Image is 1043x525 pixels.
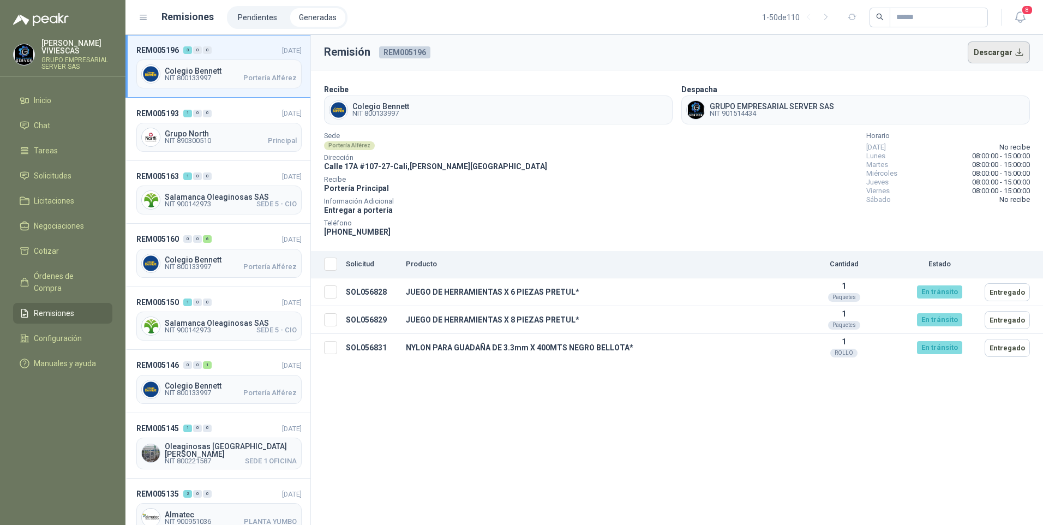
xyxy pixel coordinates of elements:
[203,46,212,54] div: 0
[193,235,202,243] div: 0
[203,235,212,243] div: 6
[866,178,889,187] span: Jueves
[34,145,58,157] span: Tareas
[794,282,894,290] p: 1
[329,101,347,119] img: Company Logo
[341,251,401,278] th: Solicitud
[13,266,112,299] a: Órdenes de Compra
[898,334,980,362] td: En tránsito
[183,361,192,369] div: 0
[282,235,302,243] span: [DATE]
[828,321,860,330] div: Paquetes
[1010,8,1030,27] button: 8
[136,488,179,500] span: REM005135
[245,458,297,464] span: SEDE 1 OFICINA
[866,187,890,195] span: Viernes
[898,251,980,278] th: Estado
[203,299,212,306] div: 0
[789,251,898,278] th: Cantidad
[13,165,112,186] a: Solicitudes
[324,155,547,160] span: Dirección
[972,178,1030,187] span: 08:00:00 - 15:00:00
[165,382,297,390] span: Colegio Bennett
[183,490,192,498] div: 2
[165,138,211,144] span: NIT 890300510
[282,109,302,117] span: [DATE]
[41,57,112,70] p: GRUPO EMPRESARIAL SERVER SAS
[34,357,96,369] span: Manuales y ayuda
[985,339,1030,357] button: Entregado
[917,341,962,354] div: En tránsito
[183,110,192,117] div: 1
[13,328,112,349] a: Configuración
[762,9,835,26] div: 1 - 50 de 110
[125,161,310,224] a: REM005163100[DATE] Company LogoSalamanca Oleaginosas SASNIT 900142973SEDE 5 - CIO
[34,220,84,232] span: Negociaciones
[125,35,310,98] a: REM005196300[DATE] Company LogoColegio BennettNIT 800133997Portería Alférez
[324,206,393,214] span: Entregar a portería
[290,8,345,27] li: Generadas
[165,458,211,464] span: NIT 800221587
[183,299,192,306] div: 1
[401,334,789,362] td: NYLON PARA GUADAÑA DE 3.3mm X 400MTS NEGRO BELLOTA*
[866,169,897,178] span: Miércoles
[282,361,302,369] span: [DATE]
[183,235,192,243] div: 0
[165,390,211,396] span: NIT 800133997
[917,285,962,299] div: En tránsito
[193,299,202,306] div: 0
[341,306,401,334] td: SOL056829
[794,309,894,318] p: 1
[917,313,962,326] div: En tránsito
[193,172,202,180] div: 0
[268,138,297,144] span: Principal
[282,425,302,433] span: [DATE]
[34,195,74,207] span: Licitaciones
[229,8,286,27] a: Pendientes
[13,140,112,161] a: Tareas
[985,283,1030,301] button: Entregado
[243,264,297,270] span: Portería Alférez
[136,296,179,308] span: REM005150
[165,511,297,518] span: Almatec
[13,241,112,261] a: Cotizar
[193,361,202,369] div: 0
[866,152,885,160] span: Lunes
[256,201,297,207] span: SEDE 5 - CIO
[282,490,302,498] span: [DATE]
[324,133,547,139] span: Sede
[401,278,789,306] td: JUEGO DE HERRAMIENTAS X 6 PIEZAS PRETUL*
[972,169,1030,178] span: 08:00:00 - 15:00:00
[125,350,310,413] a: REM005146001[DATE] Company LogoColegio BennettNIT 800133997Portería Alférez
[34,270,102,294] span: Órdenes de Compra
[14,44,34,65] img: Company Logo
[34,94,51,106] span: Inicio
[13,303,112,324] a: Remisiones
[165,75,211,81] span: NIT 800133997
[161,9,214,25] h1: Remisiones
[324,228,391,236] span: [PHONE_NUMBER]
[794,337,894,346] p: 1
[165,67,297,75] span: Colegio Bennett
[193,425,202,432] div: 0
[13,90,112,111] a: Inicio
[13,190,112,211] a: Licitaciones
[282,172,302,181] span: [DATE]
[972,160,1030,169] span: 08:00:00 - 15:00:00
[41,39,112,55] p: [PERSON_NAME] VIVIESCAS
[165,193,297,201] span: Salamanca Oleaginosas SAS
[311,251,341,278] th: Seleccionar/deseleccionar
[341,278,401,306] td: SOL056828
[876,13,884,21] span: search
[341,334,401,362] td: SOL056831
[866,160,888,169] span: Martes
[165,319,297,327] span: Salamanca Oleaginosas SAS
[183,46,192,54] div: 3
[34,307,74,319] span: Remisiones
[324,199,547,204] span: Información Adicional
[136,422,179,434] span: REM005145
[142,317,160,335] img: Company Logo
[999,143,1030,152] span: No recibe
[830,349,858,357] div: ROLLO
